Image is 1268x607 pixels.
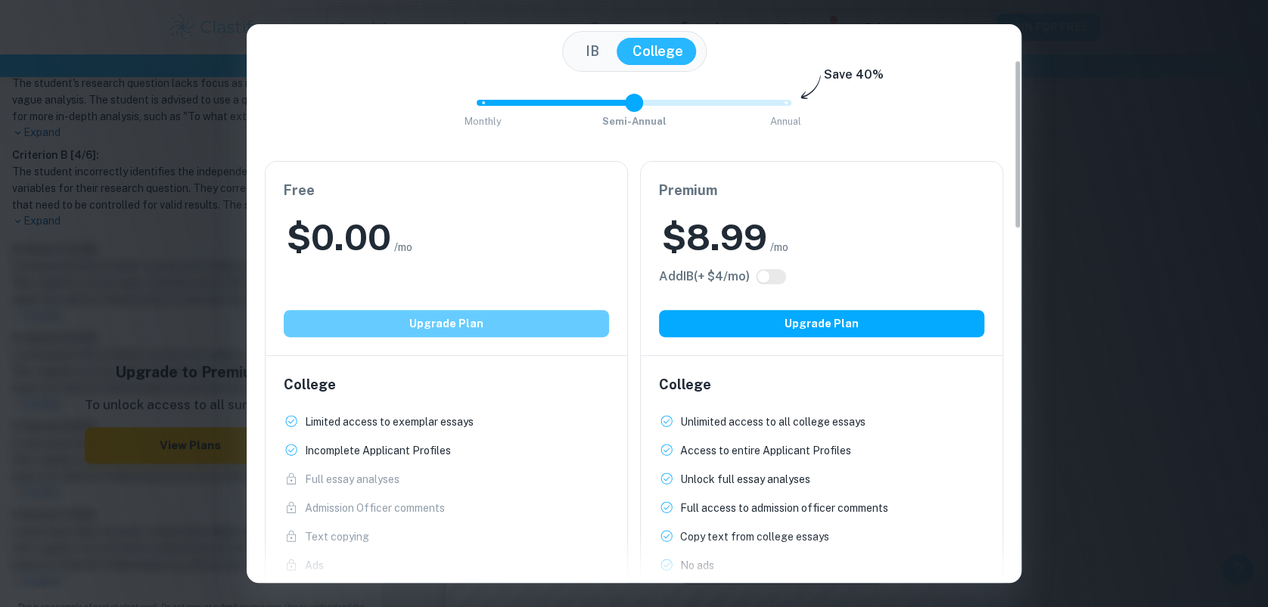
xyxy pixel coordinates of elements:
span: /mo [394,239,412,255]
p: Limited access to exemplar essays [305,413,474,430]
p: Access to entire Applicant Profiles [680,442,851,459]
span: Semi-Annual [602,116,667,127]
p: Copy text from college essays [680,528,829,545]
p: Full essay analyses [305,471,399,488]
button: College [617,38,698,65]
span: /mo [770,239,788,255]
h6: Free [284,180,609,201]
img: subscription-arrow.svg [800,75,821,101]
button: Upgrade Plan [659,310,984,337]
p: Text copying [305,528,369,545]
h6: College [659,374,984,395]
h2: $ 8.99 [662,213,767,262]
p: Admission Officer comments [305,500,445,516]
h6: Click to see all the additional IB features. [659,268,750,286]
h6: Save 40% [824,66,884,91]
button: IB [570,38,614,65]
p: Unlimited access to all college essays [680,413,866,430]
h6: College [284,374,609,395]
button: Upgrade Plan [284,310,609,337]
h2: $ 0.00 [287,213,391,262]
p: Unlock full essay analyses [680,471,810,488]
span: Monthly [465,116,502,127]
p: Incomplete Applicant Profiles [305,442,451,459]
span: Annual [770,116,801,127]
p: Full access to admission officer comments [680,500,888,516]
h6: Premium [659,180,984,201]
